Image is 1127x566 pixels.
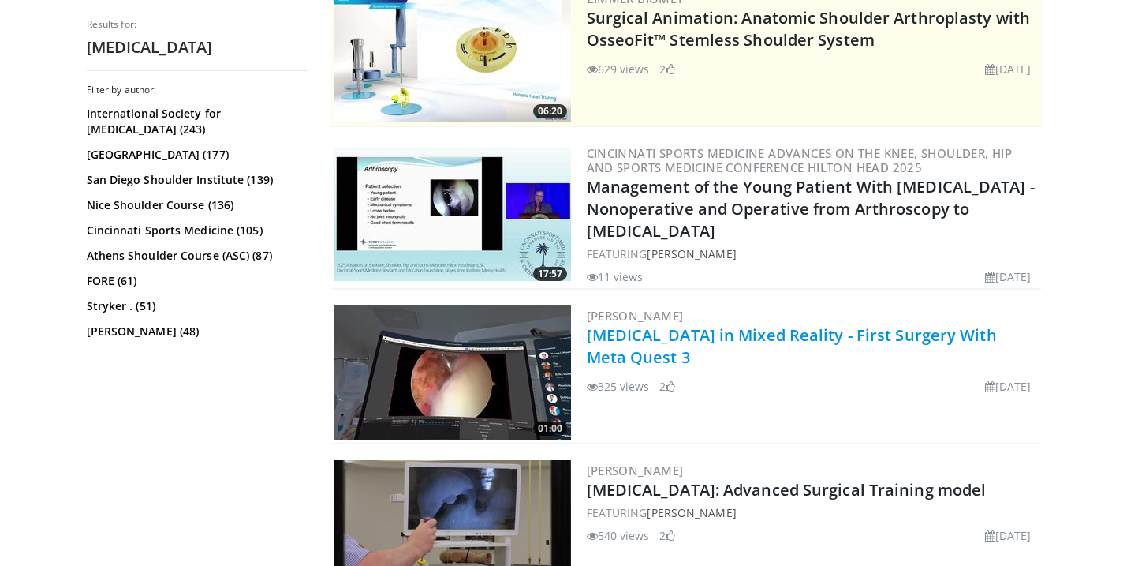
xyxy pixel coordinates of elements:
li: 325 views [587,378,650,395]
div: FEATURING [587,246,1038,262]
li: 629 views [587,61,650,77]
a: 17:57 [334,147,571,281]
span: 17:57 [533,267,567,281]
h2: [MEDICAL_DATA] [87,37,308,58]
a: San Diego Shoulder Institute (139) [87,172,304,188]
a: [PERSON_NAME] [647,246,736,261]
a: [MEDICAL_DATA] in Mixed Reality - First Surgery With Meta Quest 3 [587,324,997,368]
li: [DATE] [985,378,1032,395]
a: [PERSON_NAME] [587,463,684,478]
li: 2 [659,527,675,544]
li: 11 views [587,268,644,285]
li: 540 views [587,527,650,544]
li: 2 [659,61,675,77]
li: 2 [659,378,675,395]
a: 01:00 [334,305,571,440]
a: [PERSON_NAME] (48) [87,324,304,339]
h3: Filter by author: [87,84,308,96]
a: [GEOGRAPHIC_DATA] (177) [87,147,304,163]
span: 01:00 [533,422,567,436]
a: [PERSON_NAME] [647,505,736,520]
li: [DATE] [985,268,1032,285]
a: FORE (61) [87,273,304,289]
img: c38bb2e2-82b1-4506-95a3-4536c91d5df9.300x170_q85_crop-smart_upscale.jpg [334,305,571,440]
img: ce8b5501-3cc5-449c-8229-8a2c7f330159.300x170_q85_crop-smart_upscale.jpg [334,147,571,281]
p: Results for: [87,18,308,31]
a: Stryker . (51) [87,298,304,314]
a: [PERSON_NAME] [587,308,684,324]
a: Cincinnati Sports Medicine Advances on the Knee, Shoulder, Hip and Sports Medicine Conference Hil... [587,145,1013,175]
a: Athens Shoulder Course (ASC) (87) [87,248,304,264]
li: [DATE] [985,527,1032,544]
li: [DATE] [985,61,1032,77]
a: International Society for [MEDICAL_DATA] (243) [87,106,304,137]
a: Management of the Young Patient With [MEDICAL_DATA] - Nonoperative and Operative from Arthroscopy... [587,176,1035,242]
a: Cincinnati Sports Medicine (105) [87,223,304,238]
span: 06:20 [533,104,567,118]
a: Nice Shoulder Course (136) [87,197,304,213]
a: [MEDICAL_DATA]: Advanced Surgical Training model [587,479,987,500]
div: FEATURING [587,504,1038,521]
a: Surgical Animation: Anatomic Shoulder Arthroplasty with OsseoFit™ Stemless Shoulder System [587,7,1031,51]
